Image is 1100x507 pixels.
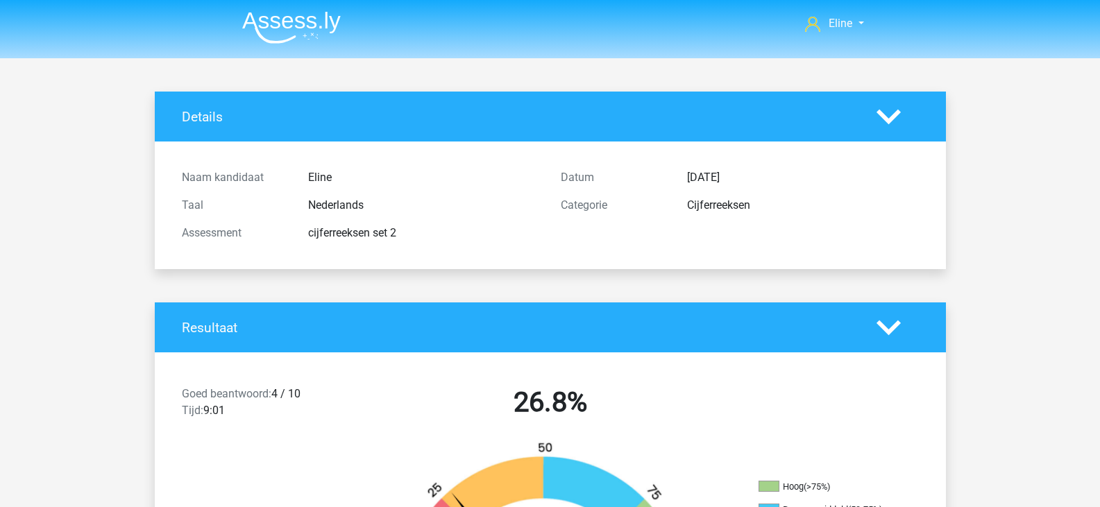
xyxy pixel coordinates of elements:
div: Taal [171,197,298,214]
div: [DATE] [677,169,929,186]
div: Datum [550,169,677,186]
span: Eline [829,17,852,30]
h4: Details [182,109,856,125]
div: (>75%) [804,481,830,492]
div: cijferreeksen set 2 [298,225,550,241]
img: Assessly [242,11,341,44]
div: Cijferreeksen [677,197,929,214]
div: Assessment [171,225,298,241]
li: Hoog [759,481,897,493]
div: 4 / 10 9:01 [171,386,361,424]
div: Naam kandidaat [171,169,298,186]
div: Eline [298,169,550,186]
div: Nederlands [298,197,550,214]
h2: 26.8% [371,386,729,419]
div: Categorie [550,197,677,214]
span: Goed beantwoord: [182,387,271,400]
h4: Resultaat [182,320,856,336]
a: Eline [799,15,869,32]
span: Tijd: [182,404,203,417]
